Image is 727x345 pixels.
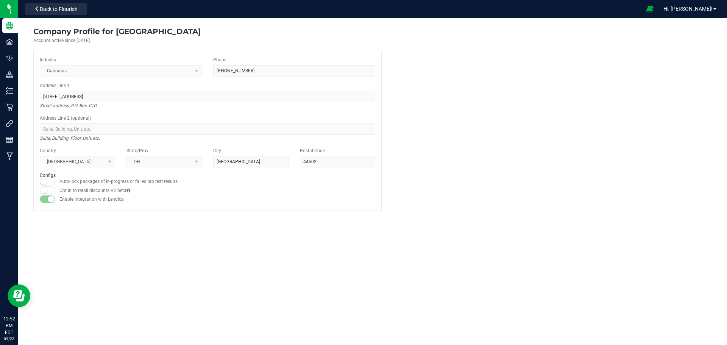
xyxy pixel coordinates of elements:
inline-svg: Company [6,22,13,30]
input: Address [40,91,375,102]
iframe: Resource center [8,284,30,307]
label: City [213,147,221,154]
label: Opt in to retail discounts V2 beta [59,187,130,194]
p: 12:52 PM EDT [3,315,15,336]
inline-svg: Reports [6,136,13,144]
inline-svg: Inventory [6,87,13,95]
button: Back to Flourish [25,3,87,15]
input: (123) 456-7890 [213,65,375,76]
inline-svg: Manufacturing [6,152,13,160]
input: Postal Code [300,156,375,167]
label: Auto-lock packages of in-progress or failed lab test results [59,178,178,185]
label: Enable integration with Lendica [59,196,124,203]
label: State/Prov [126,147,148,154]
span: Open Ecommerce Menu [641,2,658,16]
label: Country [40,147,56,154]
span: Back to Flourish [40,6,78,12]
i: Suite, Building, Floor, Unit, etc. [40,134,100,143]
input: Suite, Building, Unit, etc. [40,123,375,135]
inline-svg: Retail [6,103,13,111]
label: Address Line 2 (optional) [40,115,91,122]
label: Address Line 1 [40,82,70,89]
inline-svg: Distribution [6,71,13,78]
inline-svg: Facilities [6,38,13,46]
inline-svg: Integrations [6,120,13,127]
p: 09/23 [3,336,15,342]
label: Phone [213,56,226,63]
input: City [213,156,289,167]
i: Street address, P.O. Box, C/O [40,101,97,110]
label: Postal Code [300,147,325,154]
div: Account active since [DATE] [33,37,201,44]
div: Riviera Creek [33,26,201,37]
span: Hi, [PERSON_NAME]! [663,6,713,12]
inline-svg: Configuration [6,55,13,62]
label: Industry [40,56,56,63]
h2: Configs [40,173,375,178]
